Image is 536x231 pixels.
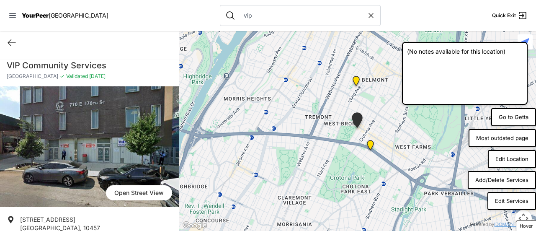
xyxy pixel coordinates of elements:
[181,220,209,231] img: Google
[20,216,75,223] span: [STREET_ADDRESS]
[7,60,172,71] h1: VIP Community Services
[515,210,532,227] button: Map camera controls
[88,73,106,79] span: [DATE]
[351,76,361,89] div: Vida Guidance Center
[239,11,367,20] input: Search
[488,150,536,169] button: Edit Location
[353,19,364,32] div: Bronx
[22,12,49,19] span: YourPeer
[7,73,58,80] span: [GEOGRAPHIC_DATA]
[402,42,528,105] div: (No notes available for this location)
[469,129,536,148] button: Most outdated page
[487,192,536,210] button: Edit Services
[181,220,209,231] a: Open this area in Google Maps (opens a new window)
[106,185,172,200] span: Open Street View
[468,171,536,189] button: Add/Delete Services
[66,73,88,79] span: Validated
[60,73,64,80] span: ✓
[365,140,376,153] div: Tremont
[22,13,108,18] a: YourPeer[GEOGRAPHIC_DATA]
[492,10,528,21] a: Quick Exit
[49,12,108,19] span: [GEOGRAPHIC_DATA]
[494,222,531,227] a: [DOMAIN_NAME]
[470,221,531,228] div: Powered by
[492,12,516,19] span: Quick Exit
[491,108,536,127] button: Go to Getta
